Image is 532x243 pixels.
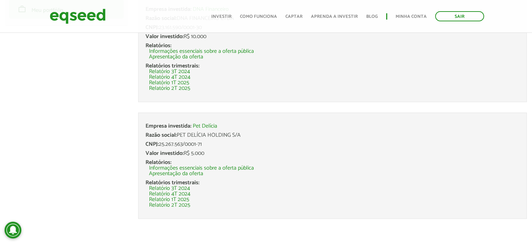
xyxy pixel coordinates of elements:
[146,41,171,50] span: Relatórios:
[240,14,277,19] a: Como funciona
[285,14,303,19] a: Captar
[366,14,378,19] a: Blog
[146,151,519,156] div: R$ 5.000
[211,14,232,19] a: Investir
[146,178,199,187] span: Relatórios trimestrais:
[149,69,190,74] a: Relatório 3T 2024
[146,142,519,147] div: 25.267.563/0001-71
[146,130,177,140] span: Razão social:
[146,32,184,41] span: Valor investido:
[146,61,199,71] span: Relatórios trimestrais:
[149,171,203,177] a: Apresentação da oferta
[146,121,191,131] span: Empresa investida:
[50,7,106,26] img: EqSeed
[149,49,254,54] a: Informações essenciais sobre a oferta pública
[146,149,184,158] span: Valor investido:
[149,80,189,86] a: Relatório 1T 2025
[149,191,190,197] a: Relatório 4T 2024
[311,14,358,19] a: Aprenda a investir
[146,140,159,149] span: CNPJ:
[149,86,190,91] a: Relatório 2T 2025
[149,197,189,202] a: Relatório 1T 2025
[146,158,171,167] span: Relatórios:
[435,11,484,21] a: Sair
[193,123,217,129] a: Pet Delícia
[149,54,203,60] a: Apresentação da oferta
[146,133,519,138] div: PET DELÍCIA HOLDING S/A
[146,34,519,40] div: R$ 10.000
[149,74,190,80] a: Relatório 4T 2024
[149,165,254,171] a: Informações essenciais sobre a oferta pública
[396,14,427,19] a: Minha conta
[149,202,190,208] a: Relatório 2T 2025
[149,186,190,191] a: Relatório 3T 2024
